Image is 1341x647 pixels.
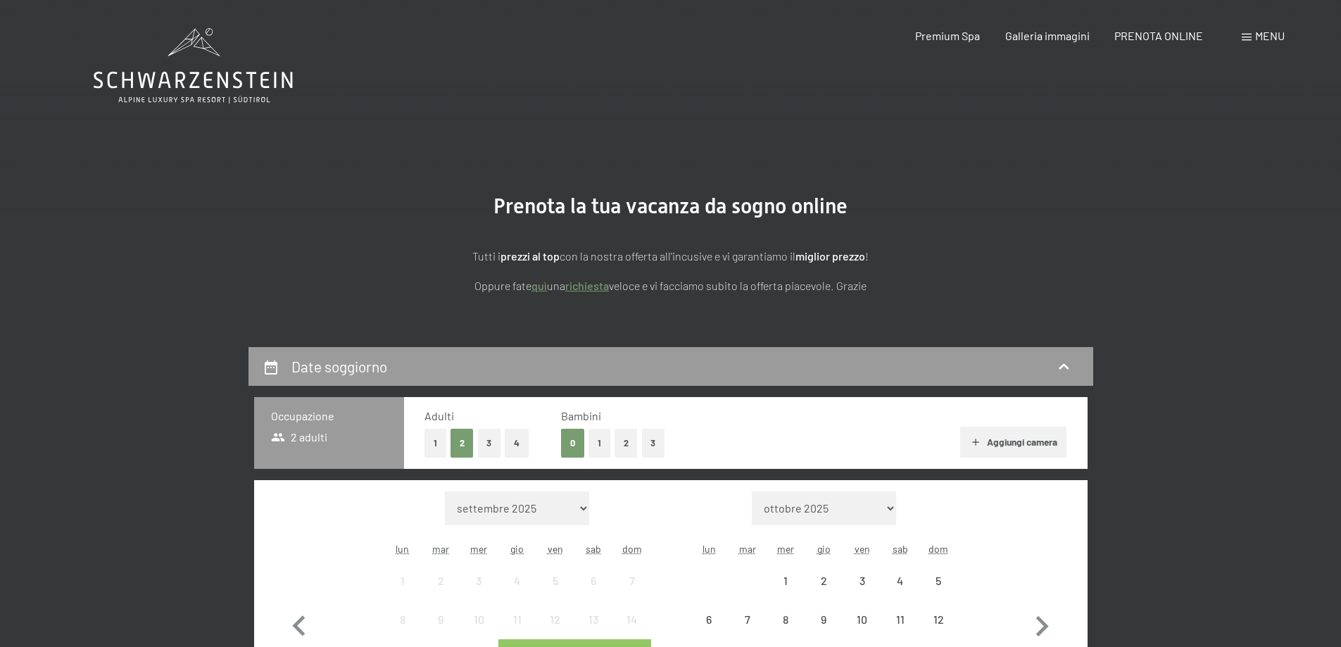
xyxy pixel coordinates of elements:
p: Oppure fate una veloce e vi facciamo subito la offerta piacevole. Grazie [319,277,1023,295]
span: Menu [1255,29,1285,42]
div: Thu Sep 11 2025 [498,601,536,639]
span: Bambini [561,409,601,422]
div: arrivo/check-in non effettuabile [574,601,612,639]
div: Wed Oct 08 2025 [767,601,805,639]
div: arrivo/check-in non effettuabile [805,562,843,600]
div: 1 [768,575,803,610]
div: arrivo/check-in non effettuabile [498,601,536,639]
div: Mon Oct 06 2025 [690,601,728,639]
abbr: sabato [586,543,601,555]
h3: Occupazione [271,408,387,424]
a: richiesta [565,279,609,292]
div: Thu Sep 04 2025 [498,562,536,600]
div: Sat Oct 04 2025 [881,562,919,600]
div: arrivo/check-in non effettuabile [612,601,650,639]
button: 2 [451,429,474,458]
button: 2 [615,429,638,458]
abbr: domenica [928,543,948,555]
div: arrivo/check-in non effettuabile [536,601,574,639]
abbr: giovedì [817,543,831,555]
div: 1 [385,575,420,610]
a: PRENOTA ONLINE [1114,29,1203,42]
div: Sat Sep 13 2025 [574,601,612,639]
div: Sat Sep 06 2025 [574,562,612,600]
div: Wed Sep 10 2025 [460,601,498,639]
div: 7 [614,575,649,610]
abbr: lunedì [396,543,409,555]
a: quì [531,279,547,292]
strong: prezzi al top [500,249,560,263]
div: Fri Oct 10 2025 [843,601,881,639]
button: 1 [424,429,446,458]
div: arrivo/check-in non effettuabile [767,562,805,600]
span: Adulti [424,409,454,422]
div: arrivo/check-in non effettuabile [612,562,650,600]
abbr: venerdì [855,543,870,555]
div: 4 [883,575,918,610]
button: 3 [478,429,501,458]
div: arrivo/check-in non effettuabile [460,562,498,600]
div: Sun Sep 07 2025 [612,562,650,600]
span: 2 adulti [271,429,328,445]
div: arrivo/check-in non effettuabile [690,601,728,639]
div: 6 [576,575,611,610]
h2: Date soggiorno [291,358,387,375]
span: Prenota la tua vacanza da sogno online [493,194,848,218]
div: 5 [538,575,573,610]
div: arrivo/check-in non effettuabile [384,562,422,600]
p: Tutti i con la nostra offerta all'incusive e vi garantiamo il ! [319,247,1023,265]
div: Fri Sep 12 2025 [536,601,574,639]
abbr: mercoledì [470,543,487,555]
div: 5 [921,575,956,610]
div: arrivo/check-in non effettuabile [422,562,460,600]
div: Sun Oct 12 2025 [919,601,957,639]
div: Sat Oct 11 2025 [881,601,919,639]
div: 2 [806,575,841,610]
div: Sun Oct 05 2025 [919,562,957,600]
abbr: lunedì [703,543,716,555]
div: arrivo/check-in non effettuabile [536,562,574,600]
div: arrivo/check-in non effettuabile [498,562,536,600]
div: arrivo/check-in non effettuabile [574,562,612,600]
div: 2 [423,575,458,610]
abbr: giovedì [510,543,524,555]
div: arrivo/check-in non effettuabile [881,562,919,600]
div: Thu Oct 02 2025 [805,562,843,600]
div: Tue Sep 09 2025 [422,601,460,639]
button: 0 [561,429,584,458]
div: 3 [461,575,496,610]
div: arrivo/check-in non effettuabile [460,601,498,639]
strong: miglior prezzo [795,249,865,263]
a: Galleria immagini [1005,29,1090,42]
div: 4 [500,575,535,610]
div: Wed Oct 01 2025 [767,562,805,600]
div: Sun Sep 14 2025 [612,601,650,639]
div: arrivo/check-in non effettuabile [384,601,422,639]
div: arrivo/check-in non effettuabile [881,601,919,639]
a: Premium Spa [915,29,980,42]
div: Fri Oct 03 2025 [843,562,881,600]
div: Fri Sep 05 2025 [536,562,574,600]
div: Mon Sep 01 2025 [384,562,422,600]
button: 3 [642,429,665,458]
div: Wed Sep 03 2025 [460,562,498,600]
abbr: venerdì [548,543,563,555]
div: Thu Oct 09 2025 [805,601,843,639]
button: Aggiungi camera [960,427,1066,458]
div: Tue Oct 07 2025 [729,601,767,639]
button: 4 [505,429,529,458]
div: arrivo/check-in non effettuabile [843,562,881,600]
button: 1 [588,429,610,458]
div: arrivo/check-in non effettuabile [919,562,957,600]
div: arrivo/check-in non effettuabile [422,601,460,639]
abbr: domenica [622,543,642,555]
div: arrivo/check-in non effettuabile [767,601,805,639]
div: arrivo/check-in non effettuabile [729,601,767,639]
div: Tue Sep 02 2025 [422,562,460,600]
div: arrivo/check-in non effettuabile [919,601,957,639]
div: Mon Sep 08 2025 [384,601,422,639]
abbr: martedì [739,543,756,555]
